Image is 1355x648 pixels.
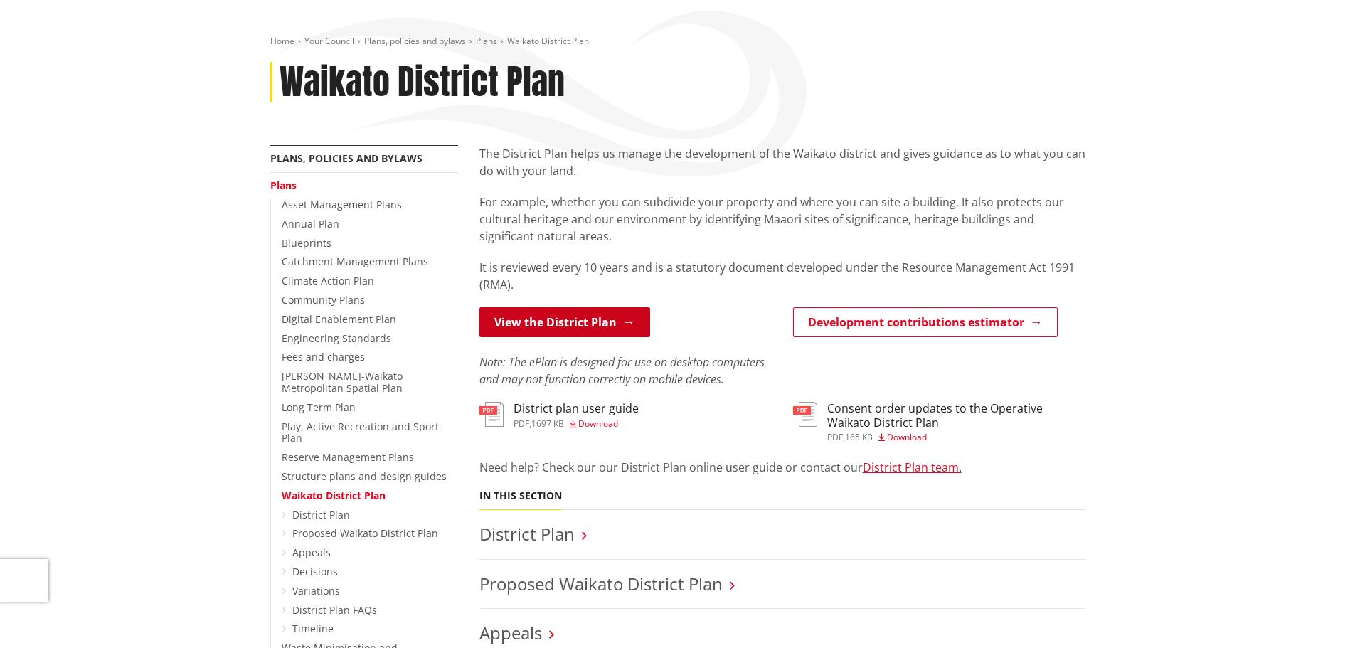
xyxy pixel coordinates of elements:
a: District Plan [292,508,350,521]
h5: In this section [479,490,562,502]
a: Waikato District Plan [282,489,386,502]
span: Download [578,418,618,430]
h3: District plan user guide [514,402,639,415]
a: Your Council [304,35,354,47]
a: Climate Action Plan [282,274,374,287]
span: pdf [827,431,843,443]
a: Community Plans [282,293,365,307]
iframe: Messenger Launcher [1290,588,1341,639]
a: Reserve Management Plans [282,450,414,464]
img: document-pdf.svg [793,402,817,427]
h3: Consent order updates to the Operative Waikato District Plan [827,402,1085,429]
a: Appeals [479,621,542,644]
a: Fees and charges [282,350,365,363]
a: Structure plans and design guides [282,469,447,483]
a: Catchment Management Plans [282,255,428,268]
p: Need help? Check our our District Plan online user guide or contact our [479,459,1085,476]
a: Plans [476,35,497,47]
a: Digital Enablement Plan [282,312,396,326]
span: 165 KB [845,431,873,443]
a: Asset Management Plans [282,198,402,211]
a: Annual Plan [282,217,339,230]
a: Proposed Waikato District Plan [479,572,723,595]
a: District Plan [479,522,575,546]
p: For example, whether you can subdivide your property and where you can site a building. It also p... [479,193,1085,245]
h1: Waikato District Plan [280,62,565,103]
span: pdf [514,418,529,430]
a: Play, Active Recreation and Sport Plan [282,420,439,445]
span: Download [887,431,927,443]
a: Long Term Plan [282,400,356,414]
span: Waikato District Plan [507,35,589,47]
a: Consent order updates to the Operative Waikato District Plan pdf,165 KB Download [793,402,1085,441]
a: Home [270,35,294,47]
a: Blueprints [282,236,331,250]
a: Proposed Waikato District Plan [292,526,438,540]
a: Development contributions estimator [793,307,1058,337]
em: Note: The ePlan is designed for use on desktop computers and may not function correctly on mobile... [479,354,765,387]
a: Plans [270,179,297,192]
a: Variations [292,584,340,597]
a: District Plan team. [863,460,962,475]
a: Timeline [292,622,334,635]
nav: breadcrumb [270,36,1085,48]
a: District plan user guide pdf,1697 KB Download [479,402,639,427]
div: , [827,433,1085,442]
a: Engineering Standards [282,331,391,345]
img: document-pdf.svg [479,402,504,427]
span: 1697 KB [531,418,564,430]
a: Decisions [292,565,338,578]
a: [PERSON_NAME]-Waikato Metropolitan Spatial Plan [282,369,403,395]
a: Plans, policies and bylaws [364,35,466,47]
a: Plans, policies and bylaws [270,152,423,165]
a: District Plan FAQs [292,603,377,617]
p: The District Plan helps us manage the development of the Waikato district and gives guidance as t... [479,145,1085,179]
a: Appeals [292,546,331,559]
a: View the District Plan [479,307,650,337]
p: It is reviewed every 10 years and is a statutory document developed under the Resource Management... [479,259,1085,293]
div: , [514,420,639,428]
